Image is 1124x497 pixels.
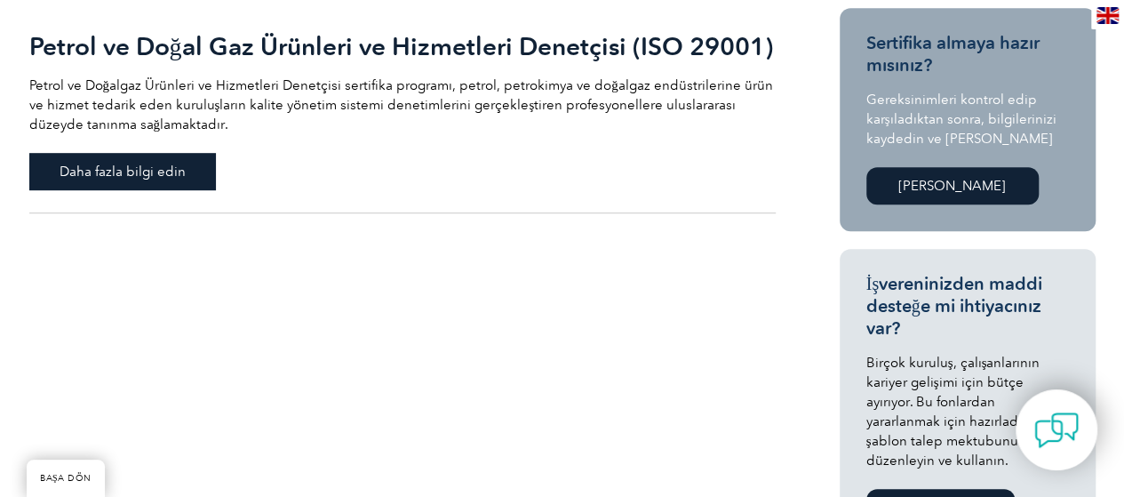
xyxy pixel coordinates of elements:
[866,167,1039,204] a: [PERSON_NAME]
[898,178,1006,194] font: [PERSON_NAME]
[866,92,1056,147] font: Gereksinimleri kontrol edip karşıladıktan sonra, bilgilerinizi kaydedin ve [PERSON_NAME]
[60,164,186,180] font: Daha fazla bilgi edin
[1034,408,1079,453] img: contact-chat.png
[1096,7,1119,24] img: en
[29,8,776,213] a: Petrol ve Doğal Gaz Ürünleri ve Hizmetleri Denetçisi (ISO 29001) Petrol ve Doğalgaz Ürünleri ve H...
[27,460,105,497] a: BAŞA DÖN
[29,31,773,61] font: Petrol ve Doğal Gaz Ürünleri ve Hizmetleri Denetçisi (ISO 29001)
[866,273,1042,339] font: İşvereninizden maddi desteğe mi ihtiyacınız var?
[866,32,1040,76] font: Sertifika almaya hazır mısınız?
[866,355,1065,469] font: Birçok kuruluş, çalışanlarının kariyer gelişimi için bütçe ayırıyor. Bu fonlardan yararlanmak içi...
[29,77,773,132] font: Petrol ve Doğalgaz Ürünleri ve Hizmetleri Denetçisi sertifika programı, petrol, petrokimya ve doğ...
[40,473,92,484] font: BAŞA DÖN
